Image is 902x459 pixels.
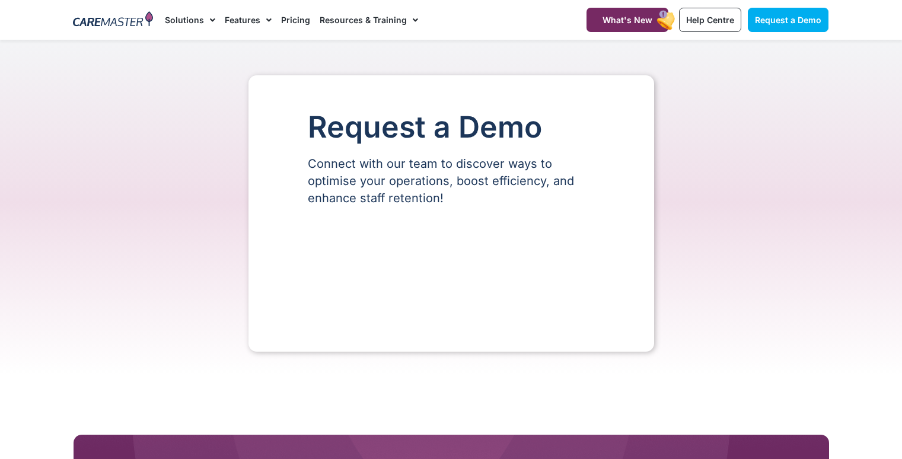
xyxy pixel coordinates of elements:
img: CareMaster Logo [73,11,153,29]
p: Connect with our team to discover ways to optimise your operations, boost efficiency, and enhance... [308,155,595,207]
a: What's New [587,8,668,32]
span: Help Centre [686,15,734,25]
a: Help Centre [679,8,741,32]
h1: Request a Demo [308,111,595,144]
span: What's New [603,15,652,25]
span: Request a Demo [755,15,821,25]
a: Request a Demo [748,8,828,32]
iframe: Form 0 [308,227,595,316]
